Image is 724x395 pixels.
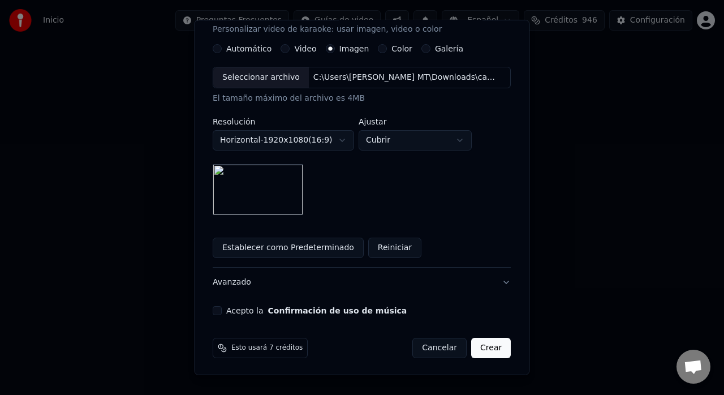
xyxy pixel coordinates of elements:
[213,118,354,126] label: Resolución
[213,24,442,35] p: Personalizar video de karaoke: usar imagen, video o color
[213,67,309,88] div: Seleccionar archivo
[471,338,511,358] button: Crear
[213,93,511,104] div: El tamaño máximo del archivo es 4MB
[231,344,303,353] span: Esto usará 7 créditos
[213,44,511,267] div: VideoPersonalizar video de karaoke: usar imagen, video o color
[339,45,369,53] label: Imagen
[226,307,407,315] label: Acepto la
[213,8,442,35] div: Video
[435,45,463,53] label: Galería
[392,45,413,53] label: Color
[213,268,511,297] button: Avanzado
[309,72,501,83] div: C:\Users\[PERSON_NAME] MT\Downloads\caballo negro.png
[368,238,421,258] button: Reiniciar
[268,307,407,315] button: Acepto la
[359,118,472,126] label: Ajustar
[413,338,467,358] button: Cancelar
[226,45,271,53] label: Automático
[213,238,364,258] button: Establecer como Predeterminado
[295,45,317,53] label: Video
